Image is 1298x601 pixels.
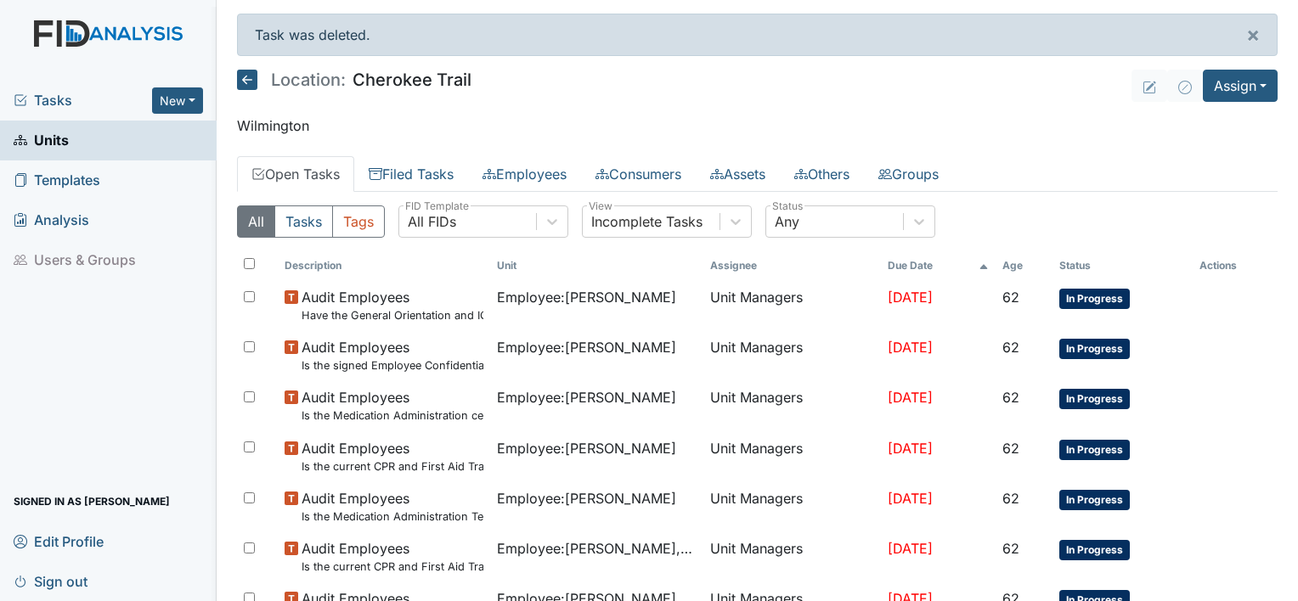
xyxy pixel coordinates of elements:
[302,307,483,323] small: Have the General Orientation and ICF Orientation forms been completed?
[703,481,881,531] td: Unit Managers
[703,380,881,430] td: Unit Managers
[302,488,483,525] span: Audit Employees Is the Medication Administration Test and 2 observation checklist (hire after 10/...
[1059,490,1130,510] span: In Progress
[490,251,703,280] th: Toggle SortBy
[864,156,953,192] a: Groups
[888,389,933,406] span: [DATE]
[1002,389,1019,406] span: 62
[14,90,152,110] a: Tasks
[354,156,468,192] a: Filed Tasks
[237,205,275,238] button: All
[591,211,703,232] div: Incomplete Tasks
[780,156,864,192] a: Others
[332,205,385,238] button: Tags
[237,70,471,90] h5: Cherokee Trail
[1203,70,1278,102] button: Assign
[881,251,996,280] th: Toggle SortBy
[497,438,676,458] span: Employee : [PERSON_NAME]
[244,258,255,269] input: Toggle All Rows Selected
[237,205,385,238] div: Type filter
[696,156,780,192] a: Assets
[1246,22,1260,47] span: ×
[888,440,933,457] span: [DATE]
[1059,339,1130,359] span: In Progress
[1002,440,1019,457] span: 62
[1053,251,1193,280] th: Toggle SortBy
[996,251,1053,280] th: Toggle SortBy
[302,407,483,424] small: Is the Medication Administration certificate found in the file?
[1059,540,1130,560] span: In Progress
[888,540,933,557] span: [DATE]
[703,330,881,380] td: Unit Managers
[703,251,881,280] th: Assignee
[302,387,483,424] span: Audit Employees Is the Medication Administration certificate found in the file?
[302,559,483,575] small: Is the current CPR and First Aid Training Certificate found in the file(2 years)?
[302,337,483,374] span: Audit Employees Is the signed Employee Confidentiality Agreement in the file (HIPPA)?
[497,538,696,559] span: Employee : [PERSON_NAME], [PERSON_NAME]
[1229,14,1277,55] button: ×
[14,127,69,154] span: Units
[278,251,490,280] th: Toggle SortBy
[302,438,483,475] span: Audit Employees Is the current CPR and First Aid Training Certificate found in the file(2 years)?
[302,357,483,374] small: Is the signed Employee Confidentiality Agreement in the file (HIPPA)?
[775,211,799,232] div: Any
[302,287,483,323] span: Audit Employees Have the General Orientation and ICF Orientation forms been completed?
[497,488,676,508] span: Employee : [PERSON_NAME]
[14,488,170,514] span: Signed in as [PERSON_NAME]
[703,280,881,330] td: Unit Managers
[888,490,933,507] span: [DATE]
[237,115,1278,136] p: Wilmington
[1059,389,1130,409] span: In Progress
[1002,289,1019,306] span: 62
[468,156,581,192] a: Employees
[1002,339,1019,356] span: 62
[152,87,203,114] button: New
[14,167,100,194] span: Templates
[14,528,104,554] span: Edit Profile
[1002,490,1019,507] span: 62
[302,458,483,475] small: Is the current CPR and First Aid Training Certificate found in the file(2 years)?
[1059,289,1130,309] span: In Progress
[302,508,483,525] small: Is the Medication Administration Test and 2 observation checklist (hire after 10/07) found in the...
[581,156,696,192] a: Consumers
[497,387,676,407] span: Employee : [PERSON_NAME]
[497,287,676,307] span: Employee : [PERSON_NAME]
[1193,251,1278,280] th: Actions
[14,207,89,233] span: Analysis
[1002,540,1019,557] span: 62
[237,156,354,192] a: Open Tasks
[703,431,881,481] td: Unit Managers
[703,531,881,581] td: Unit Managers
[237,14,1278,56] div: Task was deleted.
[888,339,933,356] span: [DATE]
[497,337,676,357] span: Employee : [PERSON_NAME]
[1059,440,1130,460] span: In Progress
[274,205,333,238] button: Tasks
[14,568,87,594] span: Sign out
[302,538,483,575] span: Audit Employees Is the current CPR and First Aid Training Certificate found in the file(2 years)?
[888,289,933,306] span: [DATE]
[408,211,456,232] div: All FIDs
[271,71,346,88] span: Location:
